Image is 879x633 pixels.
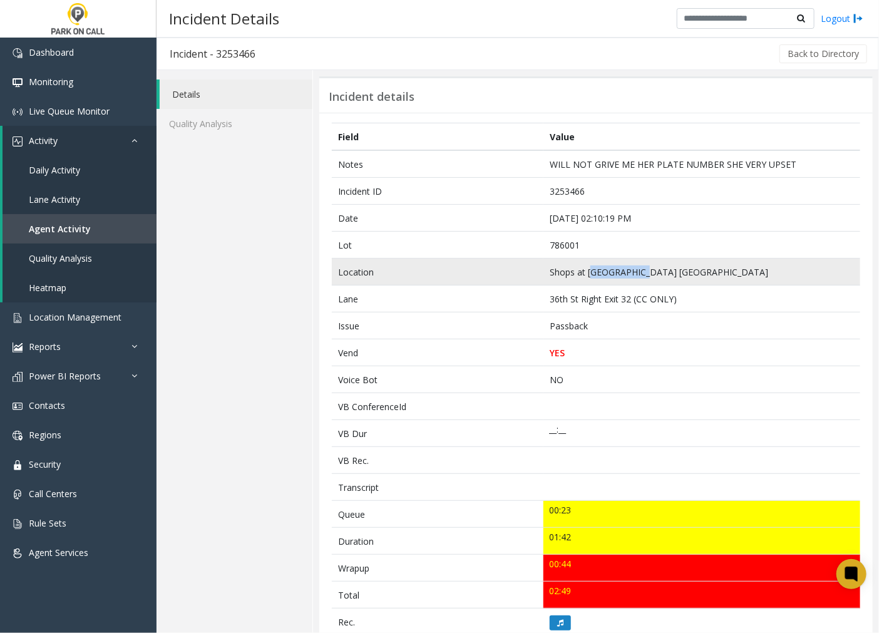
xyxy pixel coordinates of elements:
[3,273,157,302] a: Heatmap
[29,547,88,558] span: Agent Services
[332,555,543,582] td: Wrapup
[13,136,23,147] img: 'icon'
[29,341,61,353] span: Reports
[13,313,23,323] img: 'icon'
[3,214,157,244] a: Agent Activity
[157,109,312,138] a: Quality Analysis
[29,429,61,441] span: Regions
[543,286,860,312] td: 36th St Right Exit 32 (CC ONLY)
[13,78,23,88] img: 'icon'
[29,105,110,117] span: Live Queue Monitor
[332,150,543,178] td: Notes
[332,447,543,474] td: VB Rec.
[543,205,860,232] td: [DATE] 02:10:19 PM
[332,259,543,286] td: Location
[13,431,23,441] img: 'icon'
[332,178,543,205] td: Incident ID
[779,44,867,63] button: Back to Directory
[543,528,860,555] td: 01:42
[29,311,121,323] span: Location Management
[332,474,543,501] td: Transcript
[29,458,61,470] span: Security
[13,342,23,353] img: 'icon'
[29,164,80,176] span: Daily Activity
[13,490,23,500] img: 'icon'
[13,460,23,470] img: 'icon'
[29,252,92,264] span: Quality Analysis
[543,232,860,259] td: 786001
[332,123,543,151] th: Field
[3,244,157,273] a: Quality Analysis
[853,12,863,25] img: logout
[332,339,543,366] td: Vend
[13,48,23,58] img: 'icon'
[543,420,860,447] td: __:__
[29,76,73,88] span: Monitoring
[29,223,91,235] span: Agent Activity
[543,259,860,286] td: Shops at [GEOGRAPHIC_DATA] [GEOGRAPHIC_DATA]
[332,232,543,259] td: Lot
[29,370,101,382] span: Power BI Reports
[550,373,853,386] p: NO
[29,488,77,500] span: Call Centers
[543,501,860,528] td: 00:23
[332,366,543,393] td: Voice Bot
[550,346,853,359] p: YES
[3,185,157,214] a: Lane Activity
[29,282,66,294] span: Heatmap
[332,312,543,339] td: Issue
[332,420,543,447] td: VB Dur
[543,312,860,339] td: Passback
[13,372,23,382] img: 'icon'
[29,46,74,58] span: Dashboard
[332,205,543,232] td: Date
[13,548,23,558] img: 'icon'
[13,107,23,117] img: 'icon'
[332,393,543,420] td: VB ConferenceId
[160,80,312,109] a: Details
[29,193,80,205] span: Lane Activity
[29,135,58,147] span: Activity
[543,555,860,582] td: 00:44
[332,501,543,528] td: Queue
[543,150,860,178] td: WILL NOT GRIVE ME HER PLATE NUMBER SHE VERY UPSET
[821,12,863,25] a: Logout
[29,399,65,411] span: Contacts
[543,582,860,609] td: 02:49
[13,401,23,411] img: 'icon'
[3,155,157,185] a: Daily Activity
[332,528,543,555] td: Duration
[543,123,860,151] th: Value
[332,582,543,609] td: Total
[157,39,268,68] h3: Incident - 3253466
[329,90,414,104] h3: Incident details
[163,3,285,34] h3: Incident Details
[29,517,66,529] span: Rule Sets
[3,126,157,155] a: Activity
[332,286,543,312] td: Lane
[13,519,23,529] img: 'icon'
[543,178,860,205] td: 3253466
